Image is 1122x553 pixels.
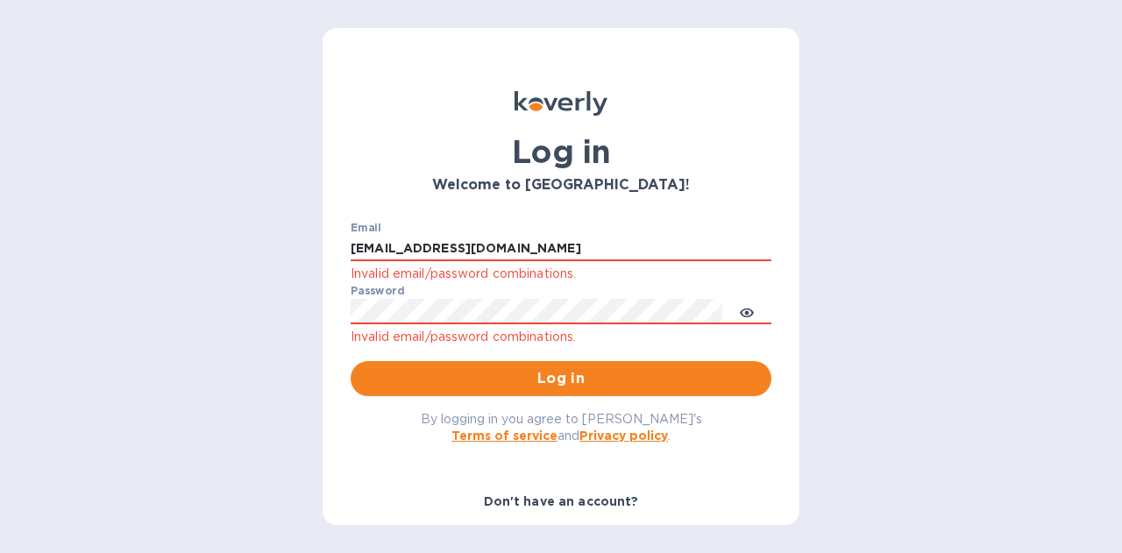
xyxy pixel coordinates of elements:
a: Terms of service [451,429,557,443]
span: By logging in you agree to [PERSON_NAME]'s and . [421,412,702,443]
img: Koverly [515,91,607,116]
input: Enter email address [351,236,771,262]
a: Privacy policy [579,429,668,443]
button: Log in [351,361,771,396]
label: Email [351,223,381,233]
b: Don't have an account? [484,494,639,508]
p: Invalid email/password combinations. [351,327,771,347]
button: toggle password visibility [729,294,764,329]
h3: Welcome to [GEOGRAPHIC_DATA]! [351,177,771,194]
span: Log in [365,368,757,389]
p: Invalid email/password combinations. [351,264,771,284]
h1: Log in [351,133,771,170]
label: Password [351,286,404,296]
